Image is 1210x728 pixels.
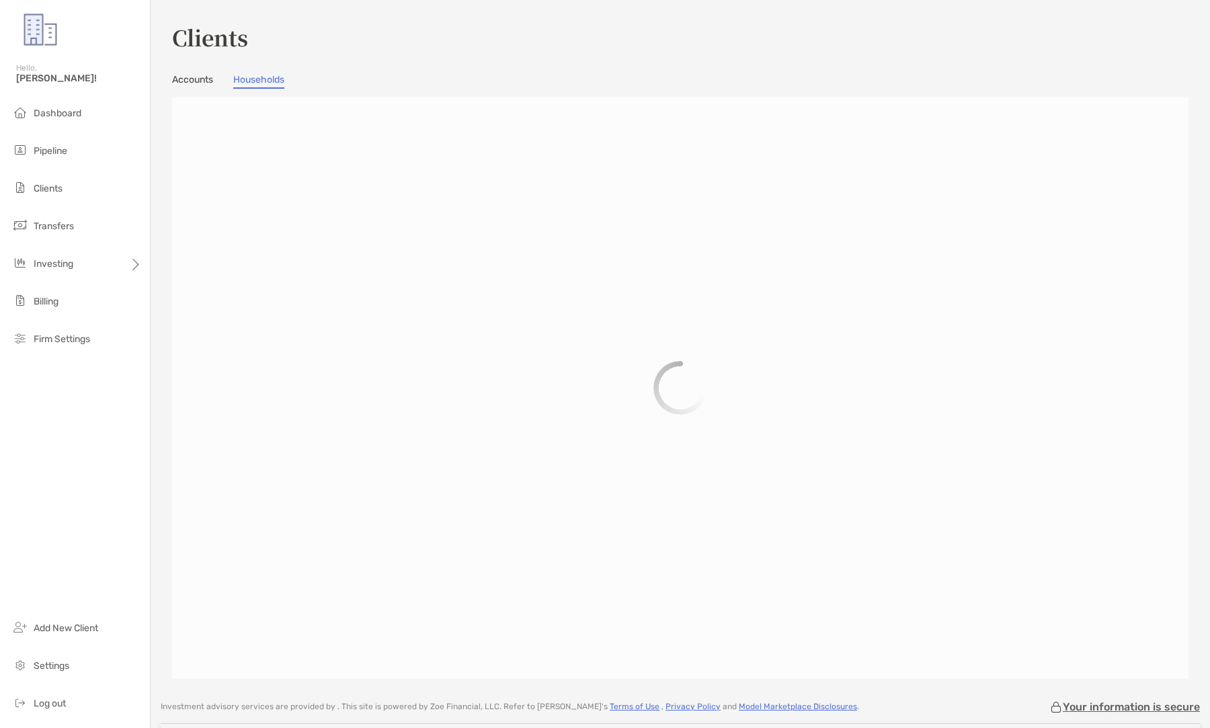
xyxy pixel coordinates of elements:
span: Log out [34,698,66,709]
span: Billing [34,296,58,307]
img: logout icon [12,694,28,711]
a: Accounts [172,74,213,89]
p: Your information is secure [1063,700,1200,713]
img: investing icon [12,255,28,271]
img: dashboard icon [12,104,28,120]
span: Firm Settings [34,333,90,345]
span: Pipeline [34,145,67,157]
span: [PERSON_NAME]! [16,73,142,84]
span: Transfers [34,220,74,232]
a: Households [233,74,284,89]
p: Investment advisory services are provided by . This site is powered by Zoe Financial, LLC. Refer ... [161,702,859,712]
span: Investing [34,258,73,270]
img: firm-settings icon [12,330,28,346]
img: billing icon [12,292,28,309]
a: Terms of Use [610,702,659,711]
span: Add New Client [34,622,98,634]
img: add_new_client icon [12,619,28,635]
img: settings icon [12,657,28,673]
img: Zoe Logo [16,5,65,54]
span: Dashboard [34,108,81,119]
h3: Clients [172,22,1188,52]
img: transfers icon [12,217,28,233]
a: Model Marketplace Disclosures [739,702,857,711]
img: clients icon [12,179,28,196]
span: Clients [34,183,63,194]
a: Privacy Policy [665,702,721,711]
span: Settings [34,660,69,672]
img: pipeline icon [12,142,28,158]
